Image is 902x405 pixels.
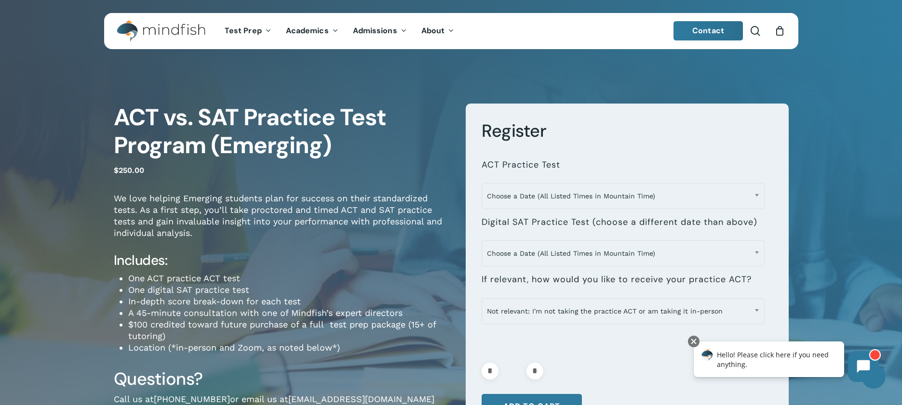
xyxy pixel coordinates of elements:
h1: ACT vs. SAT Practice Test Program (Emerging) [114,104,451,159]
a: [EMAIL_ADDRESS][DOMAIN_NAME] [288,394,434,404]
header: Main Menu [104,13,798,49]
nav: Main Menu [217,13,461,49]
a: [PHONE_NUMBER] [154,394,230,404]
span: Academics [286,26,329,36]
span: Contact [692,26,724,36]
span: Choose a Date (All Listed Times in Mountain Time) [482,186,764,206]
h4: Includes: [114,252,451,269]
li: A 45-minute consultation with one of Mindfish’s expert directors [128,307,451,319]
span: About [421,26,445,36]
li: $100 credited toward future purchase of a full test prep package (15+ of tutoring) [128,319,451,342]
span: Not relevant: I'm not taking the practice ACT or am taking it in-person [482,298,765,324]
a: Admissions [346,27,414,35]
a: About [414,27,462,35]
span: Admissions [353,26,397,36]
p: We love helping Emerging students plan for success on their standardized tests. As a first step, ... [114,193,451,252]
a: Cart [775,26,785,36]
h3: Register [482,120,772,142]
a: Test Prep [217,27,279,35]
span: Choose a Date (All Listed Times in Mountain Time) [482,240,765,266]
iframe: Chatbot [684,334,889,392]
span: Not relevant: I'm not taking the practice ACT or am taking it in-person [482,301,764,321]
label: Digital SAT Practice Test (choose a different date than above) [482,217,757,228]
span: $ [114,166,119,175]
input: Product quantity [501,363,524,379]
span: Test Prep [225,26,262,36]
label: If relevant, how would you like to receive your practice ACT? [482,274,752,285]
a: Academics [279,27,346,35]
li: In-depth score break-down for each test [128,296,451,307]
bdi: 250.00 [114,166,144,175]
h3: Questions? [114,368,451,390]
label: ACT Practice Test [482,159,560,170]
a: Contact [673,21,743,40]
li: Location (*in-person and Zoom, as noted below*) [128,342,451,353]
span: Choose a Date (All Listed Times in Mountain Time) [482,243,764,263]
li: One digital SAT practice test [128,284,451,296]
span: Choose a Date (All Listed Times in Mountain Time) [482,183,765,209]
li: One ACT practice ACT test [128,273,451,284]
